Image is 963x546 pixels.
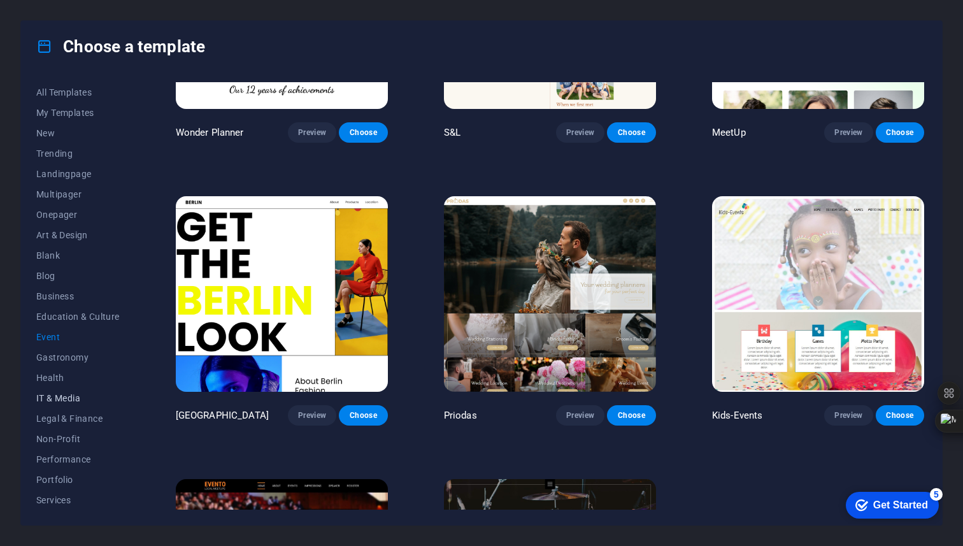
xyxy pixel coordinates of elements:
[94,3,107,15] div: 5
[36,36,205,57] h4: Choose a template
[176,196,388,392] img: BERLIN
[36,332,120,342] span: Event
[36,413,120,424] span: Legal & Finance
[566,127,594,138] span: Preview
[36,327,120,347] button: Event
[824,122,873,143] button: Preview
[349,410,377,420] span: Choose
[712,126,746,139] p: MeetUp
[176,126,244,139] p: Wonder Planner
[36,388,120,408] button: IT & Media
[36,408,120,429] button: Legal & Finance
[38,14,92,25] div: Get Started
[36,266,120,286] button: Blog
[36,250,120,261] span: Blank
[288,405,336,426] button: Preview
[36,245,120,266] button: Blank
[444,196,656,392] img: Priodas
[36,368,120,388] button: Health
[36,449,120,470] button: Performance
[36,347,120,368] button: Gastronomy
[36,103,120,123] button: My Templates
[876,405,924,426] button: Choose
[824,405,873,426] button: Preview
[36,230,120,240] span: Art & Design
[36,205,120,225] button: Onepager
[36,490,120,510] button: Services
[36,429,120,449] button: Non-Profit
[36,271,120,281] span: Blog
[36,454,120,464] span: Performance
[36,108,120,118] span: My Templates
[36,164,120,184] button: Landingpage
[834,127,862,138] span: Preview
[36,352,120,363] span: Gastronomy
[339,405,387,426] button: Choose
[10,6,103,33] div: Get Started 5 items remaining, 0% complete
[36,148,120,159] span: Trending
[36,291,120,301] span: Business
[349,127,377,138] span: Choose
[886,410,914,420] span: Choose
[444,126,460,139] p: S&L
[712,409,763,422] p: Kids-Events
[444,409,477,422] p: Priodas
[36,312,120,322] span: Education & Culture
[607,405,655,426] button: Choose
[288,122,336,143] button: Preview
[36,82,120,103] button: All Templates
[834,410,862,420] span: Preview
[556,122,604,143] button: Preview
[36,189,120,199] span: Multipager
[176,409,269,422] p: [GEOGRAPHIC_DATA]
[556,405,604,426] button: Preview
[36,286,120,306] button: Business
[339,122,387,143] button: Choose
[36,123,120,143] button: New
[36,306,120,327] button: Education & Culture
[36,373,120,383] span: Health
[298,127,326,138] span: Preview
[36,434,120,444] span: Non-Profit
[36,184,120,205] button: Multipager
[36,475,120,485] span: Portfolio
[617,410,645,420] span: Choose
[36,393,120,403] span: IT & Media
[876,122,924,143] button: Choose
[36,225,120,245] button: Art & Design
[566,410,594,420] span: Preview
[712,196,924,392] img: Kids-Events
[36,495,120,505] span: Services
[617,127,645,138] span: Choose
[36,143,120,164] button: Trending
[36,87,120,97] span: All Templates
[607,122,655,143] button: Choose
[298,410,326,420] span: Preview
[36,470,120,490] button: Portfolio
[36,128,120,138] span: New
[886,127,914,138] span: Choose
[36,210,120,220] span: Onepager
[36,169,120,179] span: Landingpage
